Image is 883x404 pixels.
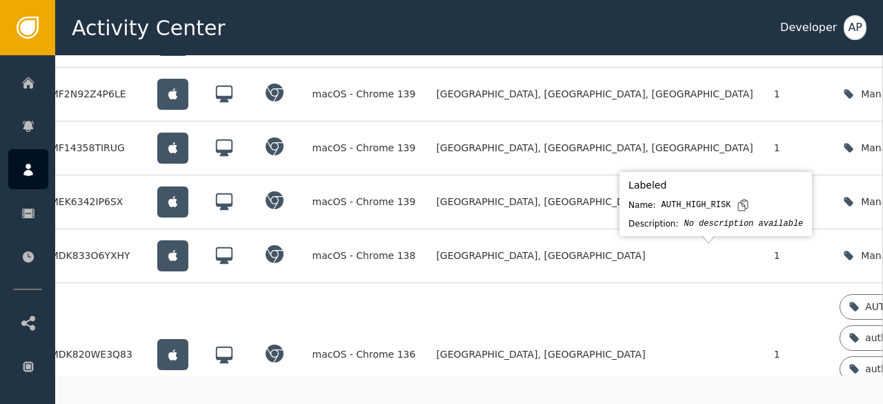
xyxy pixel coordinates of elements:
[436,249,645,263] span: [GEOGRAPHIC_DATA], [GEOGRAPHIC_DATA]
[312,195,416,209] div: macOS - Chrome 139
[774,249,819,263] div: 1
[436,195,645,209] span: [GEOGRAPHIC_DATA], [GEOGRAPHIC_DATA]
[29,195,137,209] div: DID-MEK6342IP6SX
[436,141,753,155] span: [GEOGRAPHIC_DATA], [GEOGRAPHIC_DATA], [GEOGRAPHIC_DATA]
[29,347,137,362] div: DID-MDK820WE3Q83
[29,87,137,102] div: DID-MF2N92Z4P6LE
[312,249,416,263] div: macOS - Chrome 138
[628,178,803,193] div: Labeled
[662,199,731,211] div: AUTH_HIGH_RISK
[774,347,819,362] div: 1
[312,87,416,102] div: macOS - Chrome 139
[29,141,137,155] div: DID-MF14358TIRUG
[844,15,866,40] button: AP
[628,218,678,230] div: Description:
[29,249,137,263] div: DID-MDK833O6YXHY
[312,141,416,155] div: macOS - Chrome 139
[312,347,416,362] div: macOS - Chrome 136
[628,199,655,211] div: Name:
[436,347,645,362] span: [GEOGRAPHIC_DATA], [GEOGRAPHIC_DATA]
[774,141,819,155] div: 1
[436,87,753,102] span: [GEOGRAPHIC_DATA], [GEOGRAPHIC_DATA], [GEOGRAPHIC_DATA]
[780,19,837,36] div: Developer
[774,87,819,102] div: 1
[684,218,803,230] div: No description available
[72,12,226,44] span: Activity Center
